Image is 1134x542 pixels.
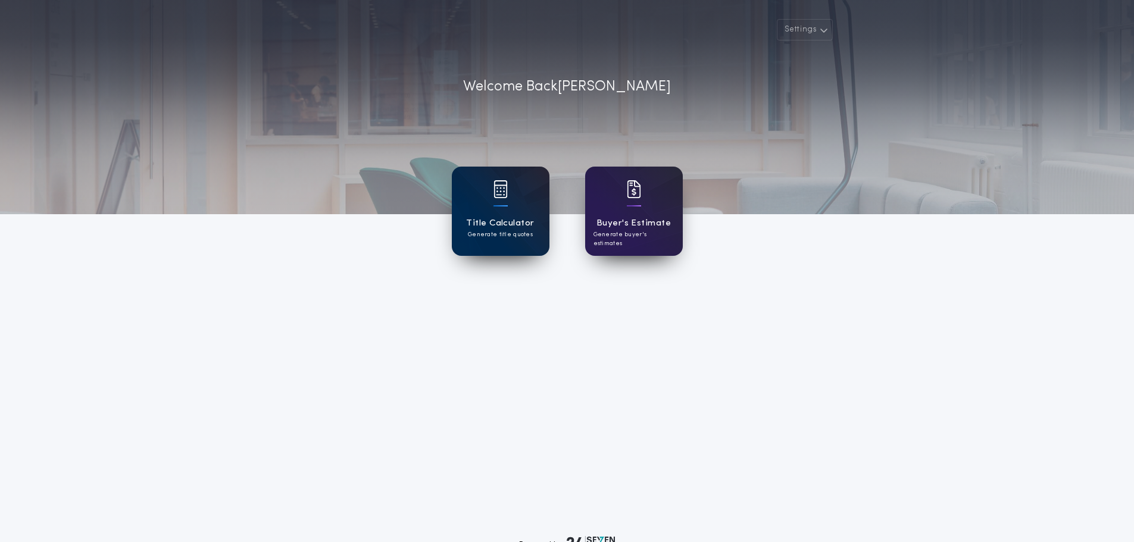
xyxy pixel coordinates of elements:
[493,180,508,198] img: card icon
[593,230,674,248] p: Generate buyer's estimates
[466,217,534,230] h1: Title Calculator
[452,167,549,256] a: card iconTitle CalculatorGenerate title quotes
[463,76,671,98] p: Welcome Back [PERSON_NAME]
[468,230,533,239] p: Generate title quotes
[627,180,641,198] img: card icon
[596,217,671,230] h1: Buyer's Estimate
[585,167,683,256] a: card iconBuyer's EstimateGenerate buyer's estimates
[777,19,833,40] button: Settings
